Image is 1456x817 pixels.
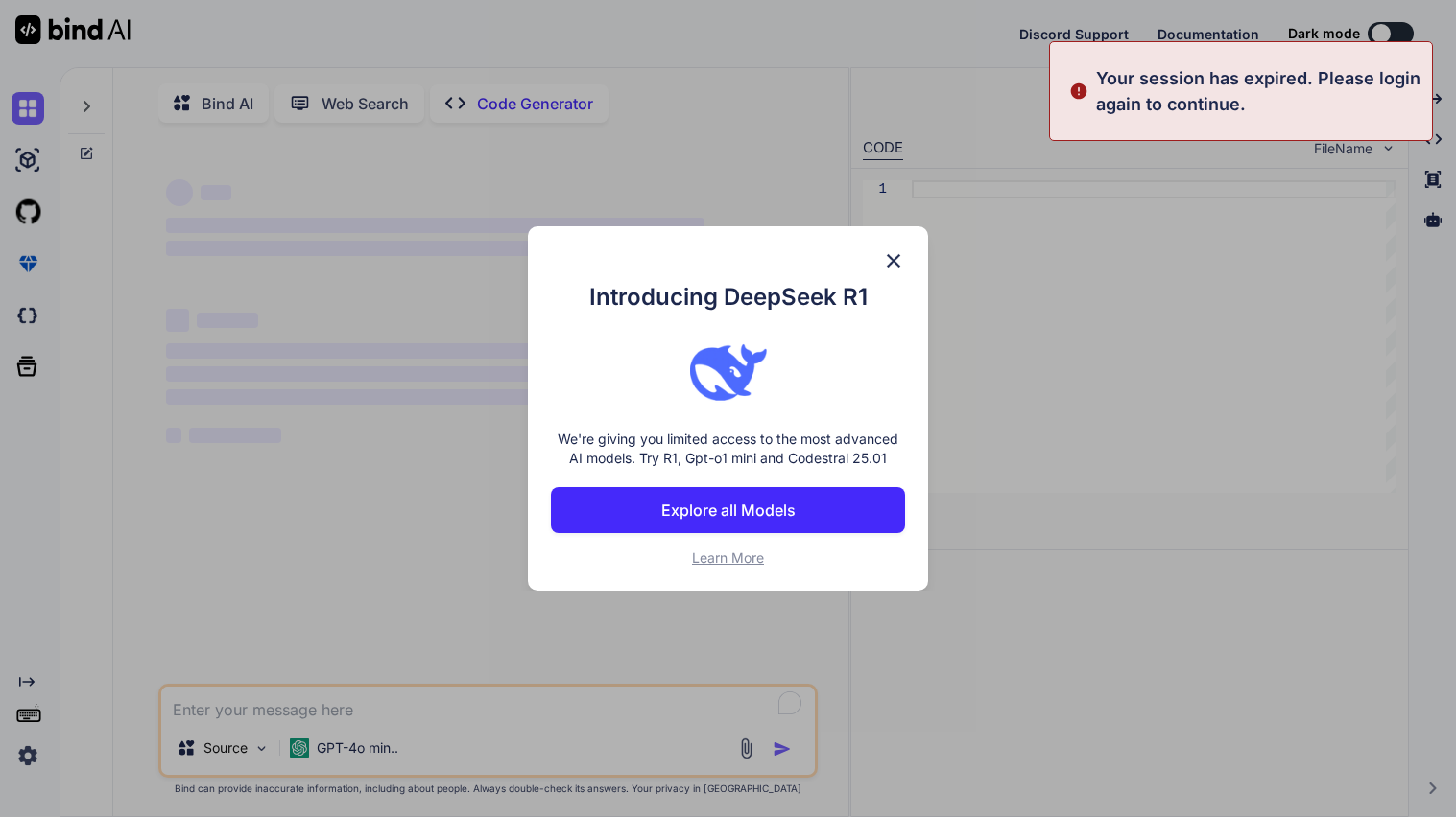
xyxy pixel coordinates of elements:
[551,430,905,468] p: We're giving you limited access to the most advanced AI models. Try R1, Gpt-o1 mini and Codestral...
[692,549,764,566] span: Learn More
[1096,65,1420,117] p: Your session has expired. Please login again to continue.
[882,249,905,272] img: close
[661,499,796,522] p: Explore all Models
[551,280,905,315] h1: Introducing DeepSeek R1
[551,487,905,533] button: Explore all Models
[1069,65,1088,117] img: alert
[690,334,767,410] img: bind logo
